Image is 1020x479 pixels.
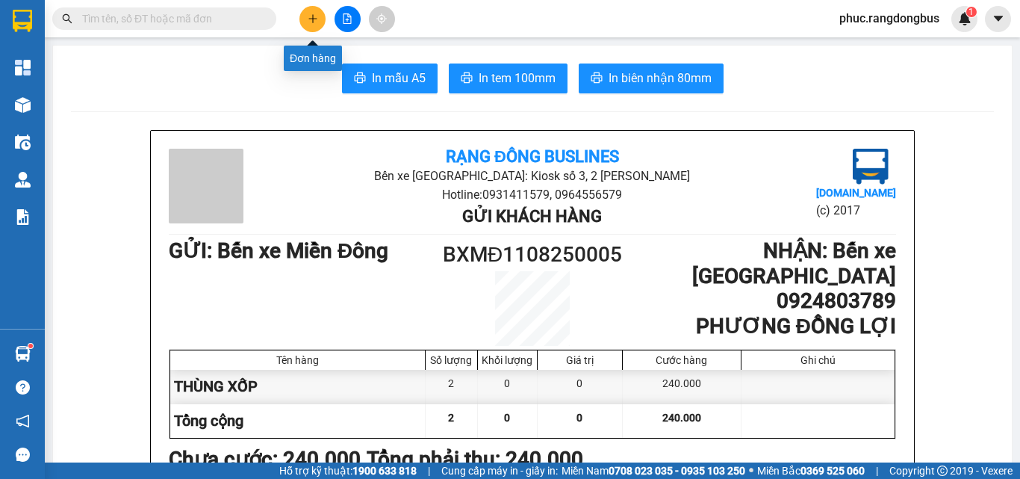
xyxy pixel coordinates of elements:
[461,72,473,86] span: printer
[335,6,361,32] button: file-add
[692,238,896,288] b: NHẬN : Bến xe [GEOGRAPHIC_DATA]
[479,69,556,87] span: In tem 100mm
[290,185,774,204] li: Hotline: 0931411579, 0964556579
[876,463,878,479] span: |
[290,167,774,185] li: Bến xe [GEOGRAPHIC_DATA]: Kiosk số 3, 2 [PERSON_NAME]
[16,380,30,395] span: question-circle
[441,463,558,479] span: Cung cấp máy in - giấy in:
[745,354,891,366] div: Ghi chú
[968,7,974,17] span: 1
[985,6,1011,32] button: caret-down
[609,69,712,87] span: In biên nhận 80mm
[749,468,753,474] span: ⚪️
[462,207,602,226] b: Gửi khách hàng
[504,412,510,424] span: 0
[15,209,31,225] img: solution-icon
[308,13,318,24] span: plus
[626,354,737,366] div: Cước hàng
[816,187,896,199] b: [DOMAIN_NAME]
[342,64,438,93] button: printerIn mẫu A5
[937,466,948,476] span: copyright
[28,344,33,348] sup: 1
[853,149,889,185] img: logo.jpg
[538,370,623,404] div: 0
[541,354,618,366] div: Giá trị
[279,463,417,479] span: Hỗ trợ kỹ thuật:
[429,354,473,366] div: Số lượng
[757,463,865,479] span: Miền Bắc
[966,7,977,17] sup: 1
[426,370,478,404] div: 2
[342,13,352,24] span: file-add
[16,448,30,462] span: message
[15,60,31,75] img: dashboard-icon
[15,346,31,362] img: warehouse-icon
[169,447,361,472] b: Chưa cước : 240.000
[82,10,258,27] input: Tìm tên, số ĐT hoặc mã đơn
[170,370,426,404] div: THÙNG XỐP
[827,9,951,28] span: phuc.rangdongbus
[562,463,745,479] span: Miền Nam
[478,370,538,404] div: 0
[992,12,1005,25] span: caret-down
[62,13,72,24] span: search
[13,10,32,32] img: logo-vxr
[446,147,619,166] b: Rạng Đông Buslines
[800,465,865,477] strong: 0369 525 060
[609,465,745,477] strong: 0708 023 035 - 0935 103 250
[958,12,971,25] img: icon-new-feature
[448,412,454,424] span: 2
[169,238,388,263] b: GỬI : Bến xe Miền Đông
[428,463,430,479] span: |
[623,314,896,339] h1: PHƯƠNG ĐỒNG LỢI
[354,72,366,86] span: printer
[15,135,31,150] img: warehouse-icon
[174,354,421,366] div: Tên hàng
[576,412,582,424] span: 0
[15,97,31,113] img: warehouse-icon
[441,238,623,271] h1: BXMĐ1108250005
[352,465,417,477] strong: 1900 633 818
[662,412,701,424] span: 240.000
[623,370,741,404] div: 240.000
[16,414,30,428] span: notification
[15,172,31,188] img: warehouse-icon
[591,72,603,86] span: printer
[376,13,387,24] span: aim
[449,64,567,93] button: printerIn tem 100mm
[369,6,395,32] button: aim
[579,64,724,93] button: printerIn biên nhận 80mm
[372,69,426,87] span: In mẫu A5
[816,201,896,220] li: (c) 2017
[299,6,326,32] button: plus
[367,447,583,472] b: Tổng phải thu: 240.000
[174,412,243,430] span: Tổng cộng
[623,288,896,314] h1: 0924803789
[482,354,533,366] div: Khối lượng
